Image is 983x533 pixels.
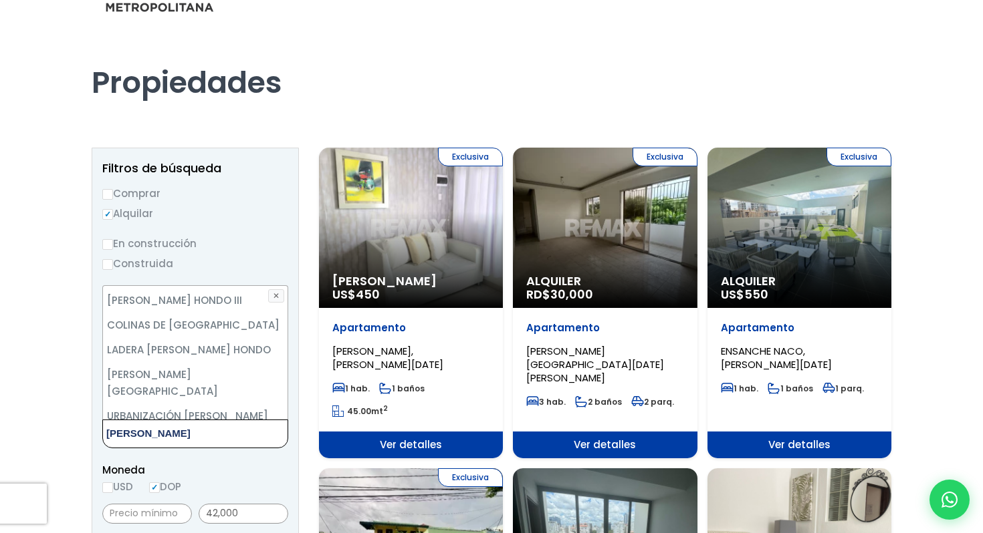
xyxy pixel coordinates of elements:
[103,420,233,449] textarea: Search
[575,396,622,407] span: 2 baños
[103,288,288,313] li: [PERSON_NAME] HONDO III
[721,344,832,371] span: ENSANCHE NACO, [PERSON_NAME][DATE]
[633,148,697,166] span: Exclusiva
[768,383,813,394] span: 1 baños
[526,286,593,303] span: RD$
[103,403,288,462] li: URBANIZACIÓN [PERSON_NAME][GEOGRAPHIC_DATA][PERSON_NAME]
[379,383,425,394] span: 1 baños
[332,344,443,371] span: [PERSON_NAME], [PERSON_NAME][DATE]
[513,148,697,458] a: Exclusiva Alquiler RD$30,000 Apartamento [PERSON_NAME][GEOGRAPHIC_DATA][DATE][PERSON_NAME] 3 hab....
[356,286,380,303] span: 450
[707,431,891,458] span: Ver detalles
[102,235,288,252] label: En construcción
[149,482,160,493] input: DOP
[438,148,503,166] span: Exclusiva
[526,275,683,288] span: Alquiler
[92,27,891,101] h1: Propiedades
[102,478,133,495] label: USD
[827,148,891,166] span: Exclusiva
[102,504,192,524] input: Precio mínimo
[268,289,284,303] button: ✕
[347,405,371,417] span: 45.00
[707,148,891,458] a: Exclusiva Alquiler US$550 Apartamento ENSANCHE NACO, [PERSON_NAME][DATE] 1 hab. 1 baños 1 parq. V...
[526,396,566,407] span: 3 hab.
[721,286,768,303] span: US$
[383,403,388,413] sup: 2
[149,478,181,495] label: DOP
[102,462,288,478] span: Moneda
[526,344,664,385] span: [PERSON_NAME][GEOGRAPHIC_DATA][DATE][PERSON_NAME]
[102,189,113,200] input: Comprar
[102,259,113,270] input: Construida
[332,383,370,394] span: 1 hab.
[103,313,288,337] li: COLINAS DE [GEOGRAPHIC_DATA]
[102,482,113,493] input: USD
[102,239,113,250] input: En construcción
[550,286,593,303] span: 30,000
[744,286,768,303] span: 550
[102,162,288,175] h2: Filtros de búsqueda
[721,321,878,335] p: Apartamento
[332,286,380,303] span: US$
[103,337,288,362] li: LADERA [PERSON_NAME] HONDO
[438,468,503,487] span: Exclusiva
[199,504,288,524] input: Precio máximo
[526,321,683,335] p: Apartamento
[102,205,288,222] label: Alquilar
[102,209,113,220] input: Alquilar
[332,321,489,335] p: Apartamento
[721,275,878,288] span: Alquiler
[103,362,288,403] li: [PERSON_NAME][GEOGRAPHIC_DATA]
[721,383,758,394] span: 1 hab.
[823,383,864,394] span: 1 parq.
[332,405,388,417] span: mt
[513,431,697,458] span: Ver detalles
[319,431,503,458] span: Ver detalles
[102,185,288,202] label: Comprar
[319,148,503,458] a: Exclusiva [PERSON_NAME] US$450 Apartamento [PERSON_NAME], [PERSON_NAME][DATE] 1 hab. 1 baños 45.0...
[102,255,288,272] label: Construida
[332,275,489,288] span: [PERSON_NAME]
[631,396,674,407] span: 2 parq.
